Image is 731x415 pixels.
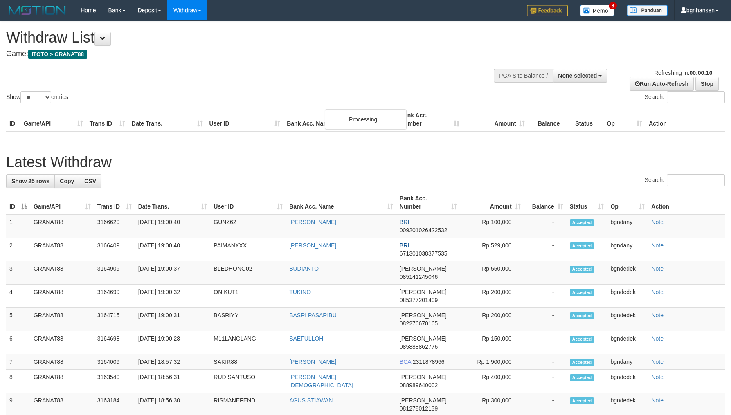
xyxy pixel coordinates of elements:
a: [PERSON_NAME] [289,359,336,365]
a: Note [651,265,664,272]
td: Rp 400,000 [460,370,524,393]
th: Bank Acc. Name: activate to sort column ascending [286,191,396,214]
span: Copy 085141245046 to clipboard [400,274,438,280]
td: GRANAT88 [30,354,94,370]
td: Rp 200,000 [460,308,524,331]
td: bgndany [607,214,648,238]
td: - [524,285,567,308]
td: GRANAT88 [30,308,94,331]
th: Action [648,191,725,214]
td: RUDISANTUSO [210,370,286,393]
span: Copy 088989640002 to clipboard [400,382,438,388]
span: Accepted [570,374,594,381]
td: GRANAT88 [30,214,94,238]
img: panduan.png [627,5,668,16]
td: 3166409 [94,238,135,261]
img: Button%20Memo.svg [580,5,614,16]
div: PGA Site Balance / [494,69,553,83]
td: [DATE] 19:00:32 [135,285,211,308]
span: [PERSON_NAME] [400,397,447,404]
a: Show 25 rows [6,174,55,188]
a: Note [651,242,664,249]
th: Action [646,108,725,131]
span: BCA [400,359,411,365]
th: Game/API: activate to sort column ascending [30,191,94,214]
td: 7 [6,354,30,370]
td: 3164699 [94,285,135,308]
td: 3164909 [94,261,135,285]
td: [DATE] 19:00:40 [135,238,211,261]
span: Copy [60,178,74,184]
td: GRANAT88 [30,331,94,354]
a: Note [651,289,664,295]
div: Processing... [325,109,407,130]
td: Rp 550,000 [460,261,524,285]
td: [DATE] 19:00:28 [135,331,211,354]
td: bgndedek [607,331,648,354]
a: Note [651,312,664,319]
th: ID: activate to sort column descending [6,191,30,214]
span: [PERSON_NAME] [400,265,447,272]
label: Search: [645,174,725,186]
td: 6 [6,331,30,354]
td: bgndedek [607,285,648,308]
span: Accepted [570,312,594,319]
td: - [524,214,567,238]
td: 2 [6,238,30,261]
td: GUNZ62 [210,214,286,238]
a: Note [651,359,664,365]
td: Rp 529,000 [460,238,524,261]
span: BRI [400,219,409,225]
label: Search: [645,91,725,103]
th: Date Trans. [128,108,206,131]
td: 3164009 [94,354,135,370]
td: 5 [6,308,30,331]
span: Copy 082276670165 to clipboard [400,320,438,327]
th: Bank Acc. Number: activate to sort column ascending [396,191,460,214]
td: M11LANGLANG [210,331,286,354]
a: Run Auto-Refresh [630,77,694,91]
td: Rp 1,900,000 [460,354,524,370]
a: BASRI PASARIBU [289,312,337,319]
span: Copy 2311878966 to clipboard [413,359,445,365]
th: Trans ID [86,108,128,131]
td: 4 [6,285,30,308]
th: Status [572,108,603,131]
span: Accepted [570,266,594,273]
td: bgndedek [607,308,648,331]
span: Copy 085888862776 to clipboard [400,343,438,350]
th: User ID: activate to sort column ascending [210,191,286,214]
span: [PERSON_NAME] [400,312,447,319]
a: TUKINO [289,289,311,295]
td: ONIKUT1 [210,285,286,308]
th: Balance: activate to sort column ascending [524,191,567,214]
th: Op [603,108,646,131]
label: Show entries [6,91,68,103]
a: Note [651,219,664,225]
span: Show 25 rows [11,178,49,184]
span: Accepted [570,219,594,226]
th: Game/API [20,108,86,131]
a: [PERSON_NAME] [289,219,336,225]
span: Accepted [570,336,594,343]
td: [DATE] 18:56:31 [135,370,211,393]
td: 8 [6,370,30,393]
span: [PERSON_NAME] [400,335,447,342]
th: Date Trans.: activate to sort column ascending [135,191,211,214]
span: 8 [609,2,617,9]
span: [PERSON_NAME] [400,289,447,295]
td: GRANAT88 [30,238,94,261]
button: None selected [553,69,607,83]
td: bgndany [607,354,648,370]
td: 3163540 [94,370,135,393]
a: Note [651,374,664,380]
td: - [524,331,567,354]
span: CSV [84,178,96,184]
td: 1 [6,214,30,238]
span: Refreshing in: [654,70,712,76]
td: SAKIR88 [210,354,286,370]
td: bgndany [607,238,648,261]
a: SAEFULLOH [289,335,323,342]
h1: Latest Withdraw [6,154,725,170]
td: - [524,308,567,331]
